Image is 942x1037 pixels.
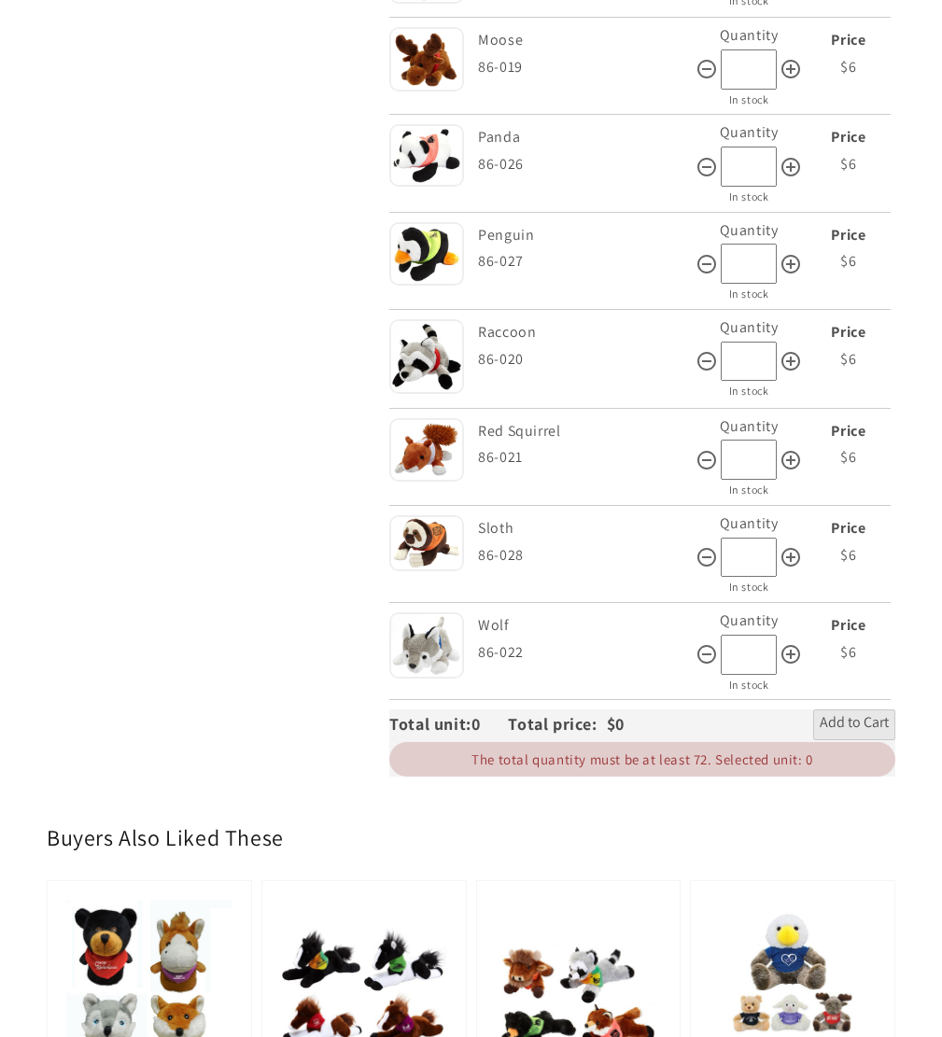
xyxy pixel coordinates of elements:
[720,416,779,436] label: Quantity
[389,27,464,91] img: Moose
[389,612,464,679] img: Wolf
[840,545,856,565] span: $6
[807,418,891,445] div: Price
[389,124,464,186] img: Panda
[478,639,696,666] div: 86-022
[389,222,464,286] img: Penguin
[720,220,779,240] label: Quantity
[807,612,891,639] div: Price
[840,154,856,174] span: $6
[389,742,895,777] div: The total quantity must be at least 72. Selected unit: 0
[696,577,802,597] div: In stock
[720,25,779,45] label: Quantity
[478,418,691,445] div: Red Squirrel
[807,27,891,54] div: Price
[389,418,464,483] img: Red Squirrel
[840,251,856,271] span: $6
[478,444,696,471] div: 86-021
[478,248,696,275] div: 86-027
[840,447,856,467] span: $6
[389,709,606,739] div: Total unit: Total price:
[840,642,856,662] span: $6
[478,346,696,373] div: 86-020
[696,187,802,207] div: In stock
[696,675,802,695] div: In stock
[478,27,691,54] div: Moose
[720,513,779,533] label: Quantity
[478,124,691,151] div: Panda
[478,222,691,249] div: Penguin
[471,713,509,735] span: 0
[478,319,691,346] div: Raccoon
[696,90,802,110] div: In stock
[478,612,691,639] div: Wolf
[807,124,891,151] div: Price
[840,349,856,369] span: $6
[807,319,891,346] div: Price
[807,515,891,542] div: Price
[389,319,464,394] img: Raccoon
[696,284,802,304] div: In stock
[389,515,464,571] img: Sloth
[478,542,696,569] div: 86-028
[813,709,895,739] button: Add to Cart
[478,515,691,542] div: Sloth
[720,610,779,630] label: Quantity
[807,222,891,249] div: Price
[720,122,779,142] label: Quantity
[696,381,802,401] div: In stock
[478,151,696,178] div: 86-026
[47,823,895,852] h2: Buyers Also Liked These
[840,57,856,77] span: $6
[478,54,696,81] div: 86-019
[720,317,779,337] label: Quantity
[696,480,802,500] div: In stock
[607,713,625,735] span: $0
[820,713,889,736] span: Add to Cart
